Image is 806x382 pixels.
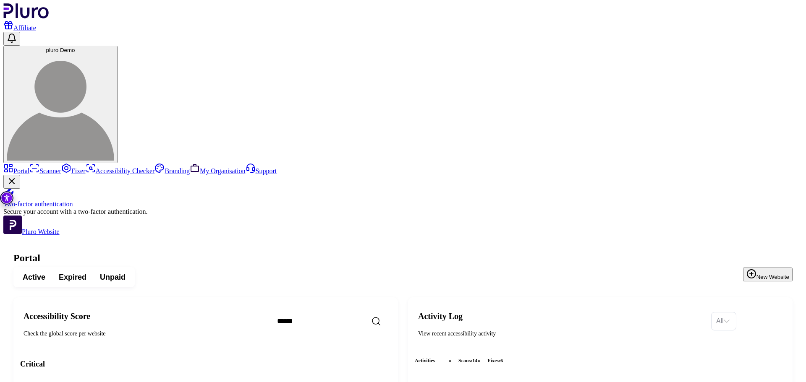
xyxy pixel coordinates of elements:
div: Two-factor authentication [3,200,803,208]
div: Activities [415,351,786,370]
button: pluro Demopluro Demo [3,46,118,163]
img: pluro Demo [7,53,114,161]
aside: Sidebar menu [3,163,803,236]
a: Branding [154,167,190,174]
button: New Website [743,268,793,281]
a: Support [246,167,277,174]
a: Affiliate [3,24,36,31]
a: Open Pluro Website [3,228,60,235]
div: View recent accessibility activity [418,330,704,338]
a: Logo [3,13,49,20]
a: Fixer [61,167,86,174]
div: Secure your account with a two-factor authentication. [3,208,803,216]
li: fixes : [484,356,506,365]
a: Accessibility Checker [86,167,155,174]
div: Check the global score per website [24,330,264,338]
li: scans : [455,356,481,365]
span: pluro Demo [46,47,75,53]
a: Two-factor authentication [3,189,803,208]
input: Search [270,312,415,330]
h2: Activity Log [418,311,704,321]
a: Portal [3,167,29,174]
button: Close Two-factor authentication notification [3,175,20,189]
a: Scanner [29,167,61,174]
button: Active [16,270,52,285]
span: Expired [59,272,86,282]
h3: Critical [20,359,391,369]
span: 14 [472,358,477,364]
span: Unpaid [100,272,126,282]
h1: Portal [13,252,793,264]
button: Open notifications, you have undefined new notifications [3,32,20,46]
div: Set sorting [711,312,736,330]
span: 6 [500,358,503,364]
a: My Organisation [190,167,246,174]
button: Expired [52,270,93,285]
span: Active [23,272,45,282]
h2: Accessibility Score [24,311,264,321]
button: Unpaid [93,270,132,285]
